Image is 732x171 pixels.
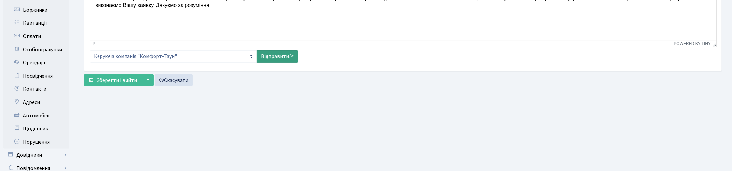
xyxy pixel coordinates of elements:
a: Щоденник [3,122,69,135]
a: Орендарі [3,56,69,69]
a: Посвідчення [3,69,69,83]
a: Порушення [3,135,69,149]
a: Контакти [3,83,69,96]
button: Зберегти і вийти [84,74,141,86]
a: Довідники [3,149,69,162]
a: Квитанції [3,17,69,30]
a: Автомобілі [3,109,69,122]
span: Зберегти і вийти [97,77,137,84]
a: Відправити [257,50,298,63]
a: Оплати [3,30,69,43]
a: Боржники [3,3,69,17]
a: Особові рахунки [3,43,69,56]
a: Адреси [3,96,69,109]
div: Resize [711,41,716,47]
a: Скасувати [155,74,193,86]
a: Powered by Tiny [674,41,711,46]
